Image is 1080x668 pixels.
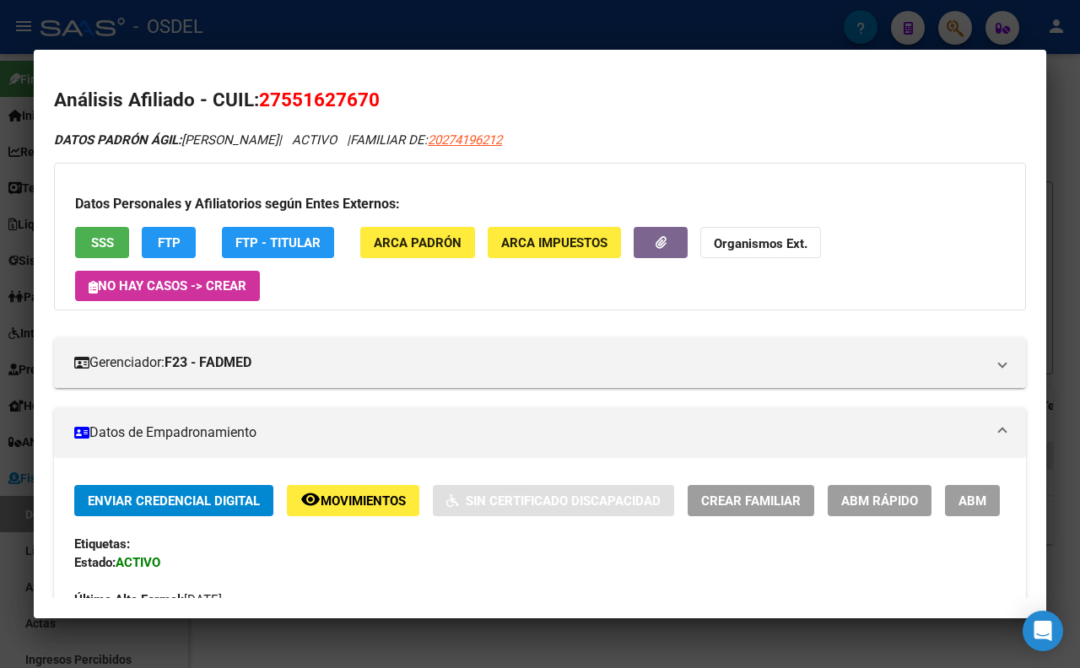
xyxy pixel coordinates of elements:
[501,235,607,250] span: ARCA Impuestos
[1023,611,1063,651] div: Open Intercom Messenger
[74,423,985,443] mat-panel-title: Datos de Empadronamiento
[714,236,807,251] strong: Organismos Ext.
[54,86,1026,115] h2: Análisis Afiliado - CUIL:
[958,493,986,509] span: ABM
[235,235,321,250] span: FTP - Titular
[433,485,674,516] button: Sin Certificado Discapacidad
[89,278,246,294] span: No hay casos -> Crear
[701,493,801,509] span: Crear Familiar
[74,592,184,607] strong: Última Alta Formal:
[75,227,129,258] button: SSS
[158,235,181,250] span: FTP
[74,536,130,552] strong: Etiquetas:
[828,485,931,516] button: ABM Rápido
[74,555,116,570] strong: Estado:
[688,485,814,516] button: Crear Familiar
[428,132,502,148] span: 20274196212
[466,493,661,509] span: Sin Certificado Discapacidad
[75,194,1005,214] h3: Datos Personales y Afiliatorios según Entes Externos:
[350,132,502,148] span: FAMILIAR DE:
[488,227,621,258] button: ARCA Impuestos
[259,89,380,110] span: 27551627670
[841,493,918,509] span: ABM Rápido
[54,407,1026,458] mat-expansion-panel-header: Datos de Empadronamiento
[54,132,502,148] i: | ACTIVO |
[74,353,985,373] mat-panel-title: Gerenciador:
[321,493,406,509] span: Movimientos
[116,555,160,570] strong: ACTIVO
[88,493,260,509] span: Enviar Credencial Digital
[54,132,278,148] span: [PERSON_NAME]
[287,485,419,516] button: Movimientos
[74,592,222,607] span: [DATE]
[360,227,475,258] button: ARCA Padrón
[142,227,196,258] button: FTP
[54,132,181,148] strong: DATOS PADRÓN ÁGIL:
[91,235,114,250] span: SSS
[54,337,1026,388] mat-expansion-panel-header: Gerenciador:F23 - FADMED
[300,489,321,509] mat-icon: remove_red_eye
[75,271,260,301] button: No hay casos -> Crear
[165,353,251,373] strong: F23 - FADMED
[700,227,821,258] button: Organismos Ext.
[374,235,462,250] span: ARCA Padrón
[945,485,1000,516] button: ABM
[222,227,334,258] button: FTP - Titular
[74,485,273,516] button: Enviar Credencial Digital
